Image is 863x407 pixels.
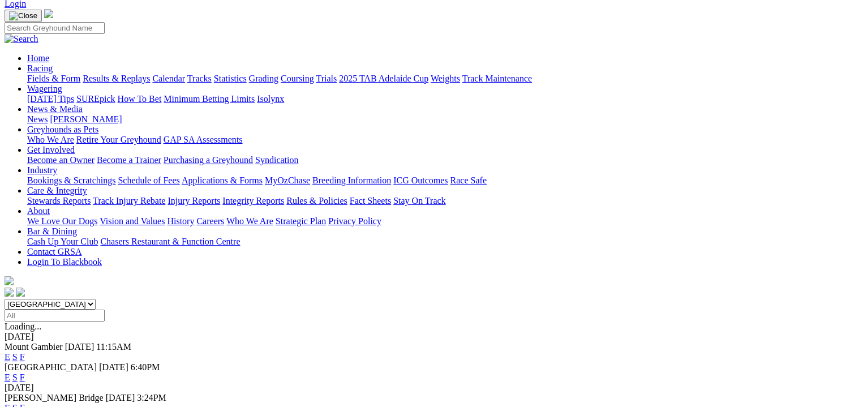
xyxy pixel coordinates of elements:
[50,114,122,124] a: [PERSON_NAME]
[27,196,858,206] div: Care & Integrity
[393,175,448,185] a: ICG Outcomes
[27,186,87,195] a: Care & Integrity
[5,352,10,362] a: E
[257,94,284,104] a: Isolynx
[316,74,337,83] a: Trials
[27,135,858,145] div: Greyhounds as Pets
[5,276,14,285] img: logo-grsa-white.png
[265,175,310,185] a: MyOzChase
[187,74,212,83] a: Tracks
[350,196,391,205] a: Fact Sheets
[5,362,97,372] span: [GEOGRAPHIC_DATA]
[27,226,77,236] a: Bar & Dining
[276,216,326,226] a: Strategic Plan
[27,94,74,104] a: [DATE] Tips
[27,125,98,134] a: Greyhounds as Pets
[27,155,95,165] a: Become an Owner
[164,94,255,104] a: Minimum Betting Limits
[100,237,240,246] a: Chasers Restaurant & Function Centre
[164,135,243,144] a: GAP SA Assessments
[20,372,25,382] a: F
[312,175,391,185] a: Breeding Information
[393,196,445,205] a: Stay On Track
[5,10,42,22] button: Toggle navigation
[249,74,278,83] a: Grading
[222,196,284,205] a: Integrity Reports
[93,196,165,205] a: Track Injury Rebate
[100,216,165,226] a: Vision and Values
[27,155,858,165] div: Get Involved
[182,175,263,185] a: Applications & Forms
[27,63,53,73] a: Racing
[27,247,81,256] a: Contact GRSA
[96,342,131,352] span: 11:15AM
[76,94,115,104] a: SUREpick
[5,310,105,322] input: Select date
[27,165,57,175] a: Industry
[27,53,49,63] a: Home
[9,11,37,20] img: Close
[27,216,97,226] a: We Love Our Dogs
[281,74,314,83] a: Coursing
[27,114,48,124] a: News
[76,135,161,144] a: Retire Your Greyhound
[5,322,41,331] span: Loading...
[12,352,18,362] a: S
[27,104,83,114] a: News & Media
[99,362,128,372] span: [DATE]
[168,196,220,205] a: Injury Reports
[27,84,62,93] a: Wagering
[27,216,858,226] div: About
[83,74,150,83] a: Results & Replays
[196,216,224,226] a: Careers
[106,393,135,402] span: [DATE]
[118,94,162,104] a: How To Bet
[97,155,161,165] a: Become a Trainer
[167,216,194,226] a: History
[255,155,298,165] a: Syndication
[5,383,858,393] div: [DATE]
[27,135,74,144] a: Who We Are
[27,206,50,216] a: About
[118,175,179,185] a: Schedule of Fees
[339,74,428,83] a: 2025 TAB Adelaide Cup
[27,145,75,155] a: Get Involved
[44,9,53,18] img: logo-grsa-white.png
[27,237,858,247] div: Bar & Dining
[20,352,25,362] a: F
[27,114,858,125] div: News & Media
[462,74,532,83] a: Track Maintenance
[5,34,38,44] img: Search
[5,332,858,342] div: [DATE]
[27,257,102,267] a: Login To Blackbook
[27,175,858,186] div: Industry
[226,216,273,226] a: Who We Are
[27,237,98,246] a: Cash Up Your Club
[328,216,381,226] a: Privacy Policy
[5,288,14,297] img: facebook.svg
[5,393,104,402] span: [PERSON_NAME] Bridge
[137,393,166,402] span: 3:24PM
[286,196,347,205] a: Rules & Policies
[65,342,95,352] span: [DATE]
[131,362,160,372] span: 6:40PM
[27,175,115,185] a: Bookings & Scratchings
[214,74,247,83] a: Statistics
[27,94,858,104] div: Wagering
[450,175,486,185] a: Race Safe
[431,74,460,83] a: Weights
[27,196,91,205] a: Stewards Reports
[27,74,858,84] div: Racing
[152,74,185,83] a: Calendar
[5,372,10,382] a: E
[5,22,105,34] input: Search
[164,155,253,165] a: Purchasing a Greyhound
[16,288,25,297] img: twitter.svg
[27,74,80,83] a: Fields & Form
[5,342,63,352] span: Mount Gambier
[12,372,18,382] a: S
